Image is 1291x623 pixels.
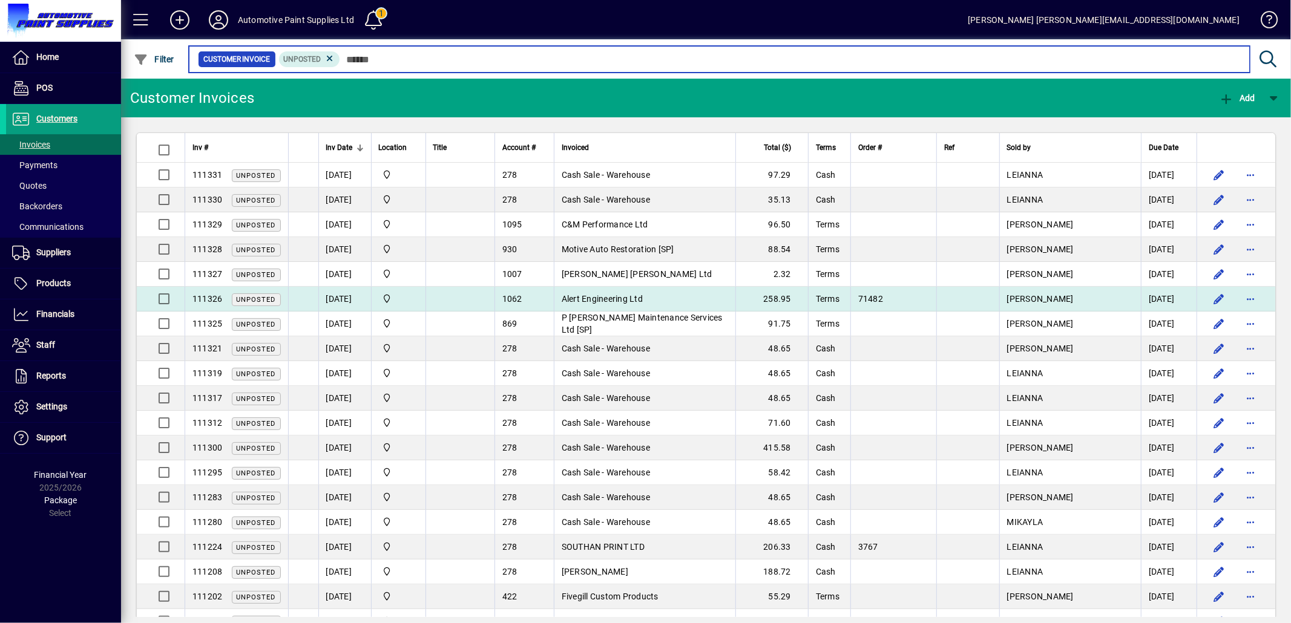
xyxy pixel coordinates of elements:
[318,188,371,212] td: [DATE]
[326,141,364,154] div: Inv Date
[1216,87,1258,109] button: Add
[1241,339,1260,358] button: More options
[36,247,71,257] span: Suppliers
[192,141,208,154] span: Inv #
[192,220,223,229] span: 111329
[1241,364,1260,383] button: More options
[379,141,418,154] div: Location
[379,168,418,181] span: Automotive Paint Supplies Ltd
[735,163,808,188] td: 97.29
[192,592,223,601] span: 111202
[6,238,121,268] a: Suppliers
[192,368,223,378] span: 111319
[1141,435,1197,460] td: [DATE]
[1209,413,1229,432] button: Edit
[735,361,808,386] td: 48.65
[562,542,645,552] span: SOUTHAN PRINT LTD
[192,195,223,204] span: 111330
[816,468,836,477] span: Cash
[858,141,929,154] div: Order #
[192,141,281,154] div: Inv #
[36,340,55,350] span: Staff
[502,294,522,304] span: 1062
[735,287,808,311] td: 258.95
[36,278,71,288] span: Products
[379,141,407,154] span: Location
[318,584,371,609] td: [DATE]
[6,330,121,360] a: Staff
[326,141,353,154] span: Inv Date
[1241,488,1260,507] button: More options
[816,517,836,527] span: Cash
[6,155,121,175] a: Payments
[318,435,371,460] td: [DATE]
[1209,240,1229,259] button: Edit
[1007,393,1043,403] span: LEIANNA
[318,559,371,584] td: [DATE]
[1141,262,1197,287] td: [DATE]
[379,416,418,429] span: Automotive Paint Supplies Ltd
[1241,165,1260,184] button: More options
[562,393,650,403] span: Cash Sale - Warehouse
[379,515,418,529] span: Automotive Paint Supplies Ltd
[379,565,418,578] span: Automotive Paint Supplies Ltd
[6,175,121,196] a: Quotes
[1141,212,1197,237] td: [DATE]
[562,344,650,353] span: Cash Sale - Warehouse
[1141,361,1197,386] td: [DATE]
[1241,413,1260,432] button: More options
[36,52,59,62] span: Home
[6,269,121,299] a: Products
[816,492,836,502] span: Cash
[318,287,371,311] td: [DATE]
[1141,163,1197,188] td: [DATE]
[379,218,418,231] span: Automotive Paint Supplies Ltd
[379,193,418,206] span: Automotive Paint Supplies Ltd
[379,367,418,380] span: Automotive Paint Supplies Ltd
[735,460,808,485] td: 58.42
[318,212,371,237] td: [DATE]
[318,535,371,559] td: [DATE]
[1141,584,1197,609] td: [DATE]
[1241,587,1260,606] button: More options
[502,141,536,154] span: Account #
[1241,463,1260,482] button: More options
[562,220,648,229] span: C&M Performance Ltd
[1141,386,1197,411] td: [DATE]
[735,559,808,584] td: 188.72
[192,393,223,403] span: 111317
[562,567,628,576] span: [PERSON_NAME]
[1141,237,1197,262] td: [DATE]
[237,221,276,229] span: Unposted
[1007,443,1074,452] span: [PERSON_NAME]
[1141,510,1197,535] td: [DATE]
[36,432,67,442] span: Support
[816,393,836,403] span: Cash
[502,418,517,428] span: 278
[237,172,276,180] span: Unposted
[6,423,121,453] a: Support
[1209,463,1229,482] button: Edit
[1209,289,1229,308] button: Edit
[318,485,371,510] td: [DATE]
[379,292,418,305] span: Automotive Paint Supplies Ltd
[1007,220,1074,229] span: [PERSON_NAME]
[1241,190,1260,209] button: More options
[203,53,271,65] span: Customer Invoice
[735,262,808,287] td: 2.32
[502,195,517,204] span: 278
[1141,485,1197,510] td: [DATE]
[6,134,121,155] a: Invoices
[237,544,276,552] span: Unposted
[562,443,650,452] span: Cash Sale - Warehouse
[502,542,517,552] span: 278
[192,170,223,180] span: 111331
[237,445,276,452] span: Unposted
[1007,195,1043,204] span: LEIANNA
[1209,364,1229,383] button: Edit
[502,170,517,180] span: 278
[1007,269,1074,279] span: [PERSON_NAME]
[502,517,517,527] span: 278
[318,163,371,188] td: [DATE]
[502,592,517,601] span: 422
